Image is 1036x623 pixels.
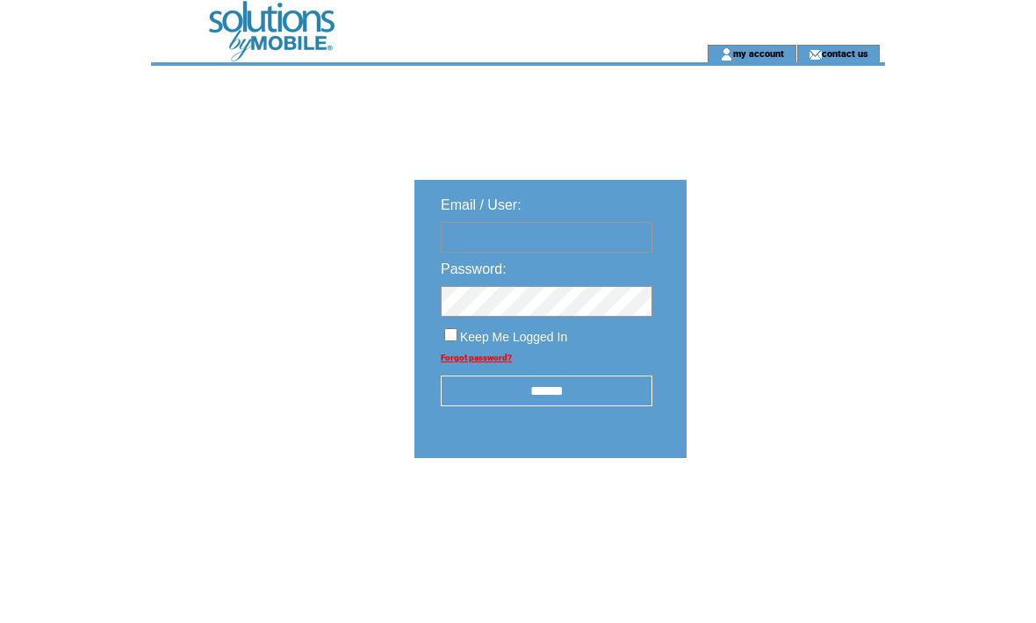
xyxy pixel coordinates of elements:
[720,47,733,61] img: account_icon.gif
[441,197,522,212] span: Email / User:
[733,47,784,59] a: my account
[737,502,825,524] img: transparent.png
[460,330,567,344] span: Keep Me Logged In
[441,353,512,362] a: Forgot password?
[441,261,507,276] span: Password:
[822,47,868,59] a: contact us
[809,47,822,61] img: contact_us_icon.gif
